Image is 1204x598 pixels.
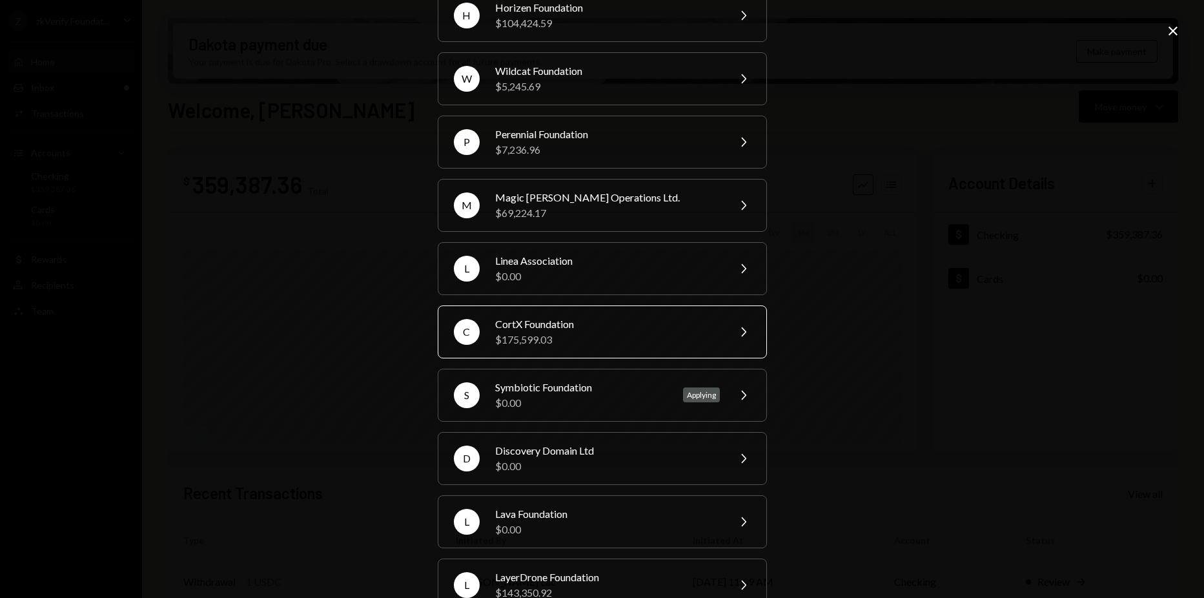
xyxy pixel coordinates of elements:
div: L [454,256,480,282]
div: D [454,446,480,471]
button: MMagic [PERSON_NAME] Operations Ltd.$69,224.17 [438,179,767,232]
div: $7,236.96 [495,142,720,158]
button: SSymbiotic Foundation$0.00Applying [438,369,767,422]
button: LLava Foundation$0.00 [438,495,767,548]
div: $0.00 [495,269,720,284]
button: DDiscovery Domain Ltd$0.00 [438,432,767,485]
button: PPerennial Foundation$7,236.96 [438,116,767,169]
div: H [454,3,480,28]
div: CortX Foundation [495,316,720,332]
div: Wildcat Foundation [495,63,720,79]
button: CCortX Foundation$175,599.03 [438,305,767,358]
div: Magic [PERSON_NAME] Operations Ltd. [495,190,720,205]
div: M [454,192,480,218]
div: Linea Association [495,253,720,269]
div: $175,599.03 [495,332,720,347]
div: $0.00 [495,522,720,537]
div: P [454,129,480,155]
div: $69,224.17 [495,205,720,221]
div: Applying [683,387,720,402]
div: Perennial Foundation [495,127,720,142]
div: LayerDrone Foundation [495,570,720,585]
div: S [454,382,480,408]
div: Lava Foundation [495,506,720,522]
div: $0.00 [495,459,720,474]
div: Symbiotic Foundation [495,380,668,395]
div: $104,424.59 [495,15,720,31]
div: $0.00 [495,395,668,411]
div: Discovery Domain Ltd [495,443,720,459]
div: L [454,572,480,598]
div: C [454,319,480,345]
div: $5,245.69 [495,79,720,94]
button: LLinea Association$0.00 [438,242,767,295]
button: WWildcat Foundation$5,245.69 [438,52,767,105]
div: L [454,509,480,535]
div: W [454,66,480,92]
